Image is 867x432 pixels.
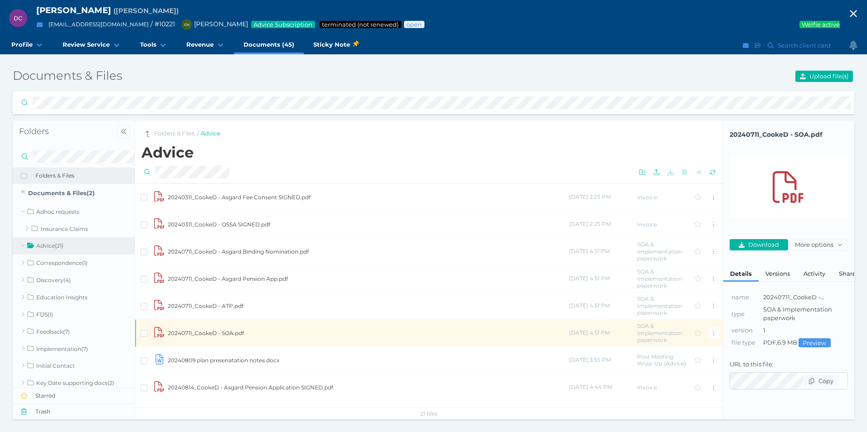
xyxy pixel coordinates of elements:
button: Download [730,239,788,250]
span: Documents (45) [244,41,294,48]
span: 20240711_CookeD - SOA.pdf [730,130,848,139]
span: Advice status: Review not yet booked in [406,21,423,28]
div: Versions [759,266,797,282]
span: Welfie active [801,21,841,28]
span: Review Service [63,41,110,48]
button: More options [790,239,847,250]
button: Email [34,19,45,30]
button: Reload the list of files from server [707,167,718,178]
button: Delete selected files or folders [679,167,690,178]
td: SOA & Implementation paperwork [637,319,691,346]
span: Starred [35,392,135,399]
a: Feedback(7) [13,323,135,340]
span: [DATE] 2:25 PM [569,193,611,200]
span: [PERSON_NAME] [36,5,111,15]
span: Folders & Files [35,172,135,179]
td: Invoice [637,374,691,401]
span: Trash [35,408,135,415]
a: Correspondence(1) [13,254,135,272]
span: SOA & Implementation paperwork [763,306,832,322]
span: This is the version of file that's in use [731,326,753,334]
span: DC [14,15,22,22]
td: SOA & Implementation paperwork [637,265,691,292]
a: Documents (45) [234,36,304,54]
a: [EMAIL_ADDRESS][DOMAIN_NAME] [49,21,149,28]
span: Download [746,241,783,248]
td: 20240711_CookeD - Asgard Binding Nomination.pdf [167,238,569,265]
span: Tools [140,41,156,48]
span: Search client card [776,42,835,49]
td: 20240809 plan presenatation notes.docx [167,346,569,374]
span: Preview [799,339,830,346]
a: Implementation(7) [13,340,135,357]
button: Upload one or more files [651,167,662,178]
td: Authority To Proceed [637,401,691,428]
a: FDS(1) [13,306,135,323]
span: This is the type of document (not file type) [731,310,745,317]
td: 20240711_CookeD - ATP.pdf [167,292,569,319]
span: Copy [816,377,837,384]
label: URL to this file: [730,360,848,372]
td: Post Meeting Wrap-Up (Advice) [637,346,691,374]
span: Service package status: Not renewed [321,21,399,28]
td: 20240311_CookeD - OSSA SIGNED.pdf [167,211,569,238]
span: [DATE] 3:55 PM [569,356,611,363]
td: SOA & Implementation paperwork [637,238,691,265]
span: [DATE] 4:51 PM [569,302,610,309]
a: Review Service [53,36,130,54]
span: Click to copy file name to clipboard [730,130,848,139]
button: Go to parent folder [141,128,153,139]
span: 21 files [420,410,438,417]
div: Share [832,266,863,282]
td: 20240814_CookeD - ATP (with variation) SIGNED.pdf [167,401,569,428]
span: Sticky Note [313,40,358,49]
span: / # 10221 [151,20,175,28]
h2: Advice [141,144,720,161]
span: Revenue [186,41,214,48]
span: [DATE] 4:51 PM [569,248,610,254]
button: Preview [799,338,831,347]
span: Profile [11,41,33,48]
div: Gareth Healy [181,19,192,30]
span: / [197,129,199,139]
a: Advice [201,130,220,138]
span: Advice Subscription [253,21,313,28]
button: SMS [753,40,762,51]
span: This is the file name [731,293,749,301]
a: Profile [2,36,53,54]
td: 20240814_CookeD - Asgard Pension Application SIGNED.pdf [167,374,569,401]
a: Revenue [177,36,234,54]
a: Initial Contact [13,357,135,374]
span: 20240711_CookeD -... [763,293,824,301]
a: Discovery(4) [13,271,135,288]
button: Create folder [637,167,648,178]
a: Key Date supporting docs(2) [13,374,135,391]
span: Preferred name [113,6,179,15]
span: Current version's file type and size [731,339,755,346]
td: 20240711_CookeD - SOA.pdf [167,319,569,346]
span: GH [184,23,190,27]
a: Education Insights [13,288,135,306]
span: [PERSON_NAME] [177,20,248,28]
td: SOA & Implementation paperwork [637,292,691,319]
button: Upload file(s) [795,71,853,82]
button: Starred [13,388,135,403]
button: Folders & Files [13,168,135,183]
a: Documents & Files(2) [13,184,135,203]
h4: Folders [19,126,112,137]
button: Email [741,40,750,51]
span: [DATE] 4:51 PM [569,275,610,282]
div: Details [723,266,759,282]
a: Folders & Files [154,130,195,138]
td: Invoice [637,183,691,211]
span: [DATE] 2:25 PM [569,221,611,227]
span: PDF , 6.9 MB [763,339,831,346]
div: Activity [797,266,832,282]
div: David Cooke [9,9,27,27]
button: Search client card [764,40,835,51]
button: Copy [803,375,839,386]
span: 1 [763,326,765,334]
td: Invoice [637,211,691,238]
span: [DATE] 4:51 PM [569,329,610,336]
span: Upload file(s) [808,72,852,80]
